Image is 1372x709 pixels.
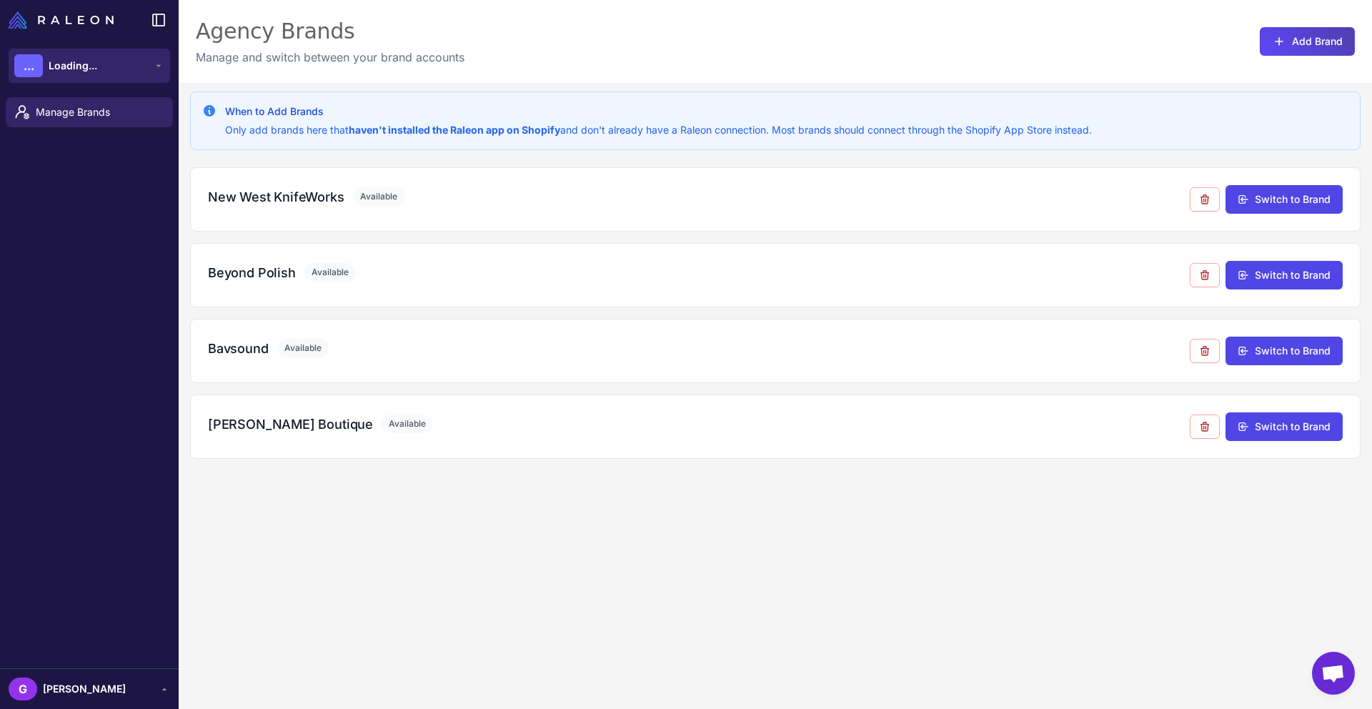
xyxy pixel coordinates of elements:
[1312,652,1355,695] div: Open chat
[1226,261,1343,289] button: Switch to Brand
[1190,263,1220,287] button: Remove from agency
[1190,415,1220,439] button: Remove from agency
[353,187,404,206] span: Available
[208,339,269,358] h3: Bavsound
[225,104,1092,119] h3: When to Add Brands
[6,97,173,127] a: Manage Brands
[208,187,344,207] h3: New West KnifeWorks
[208,415,373,434] h3: [PERSON_NAME] Boutique
[1190,187,1220,212] button: Remove from agency
[1226,412,1343,441] button: Switch to Brand
[9,11,114,29] img: Raleon Logo
[382,415,433,433] span: Available
[208,263,296,282] h3: Beyond Polish
[1190,339,1220,363] button: Remove from agency
[9,49,170,83] button: ...Loading...
[196,17,464,46] div: Agency Brands
[304,263,356,282] span: Available
[196,49,464,66] p: Manage and switch between your brand accounts
[49,58,97,74] span: Loading...
[1226,185,1343,214] button: Switch to Brand
[43,681,126,697] span: [PERSON_NAME]
[277,339,329,357] span: Available
[225,122,1092,138] p: Only add brands here that and don't already have a Raleon connection. Most brands should connect ...
[9,11,119,29] a: Raleon Logo
[9,678,37,700] div: G
[14,54,43,77] div: ...
[1260,27,1355,56] button: Add Brand
[1226,337,1343,365] button: Switch to Brand
[349,124,560,136] strong: haven't installed the Raleon app on Shopify
[36,104,161,120] span: Manage Brands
